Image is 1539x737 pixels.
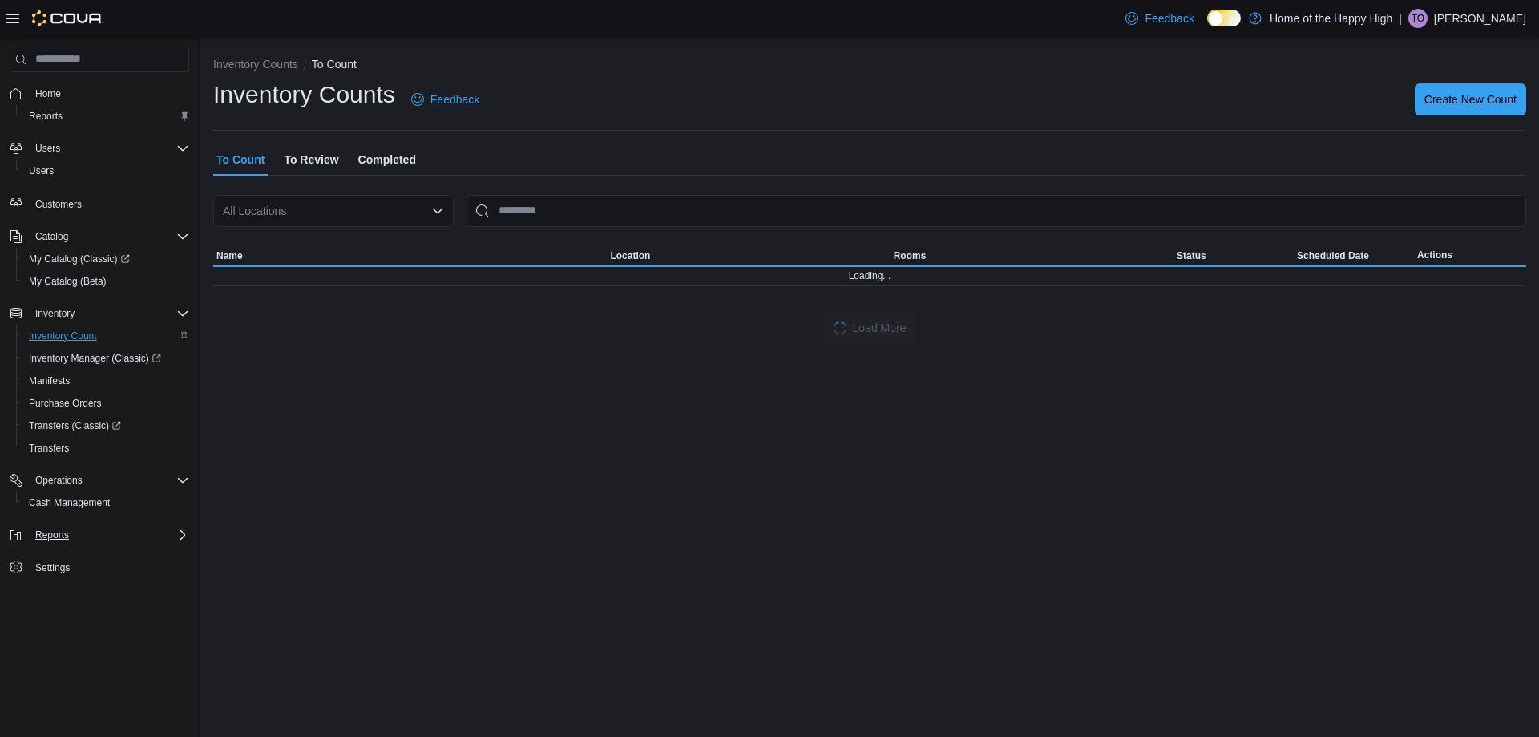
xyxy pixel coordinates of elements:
[29,397,102,410] span: Purchase Orders
[3,137,196,160] button: Users
[22,272,113,291] a: My Catalog (Beta)
[22,161,189,180] span: Users
[3,556,196,579] button: Settings
[22,349,189,368] span: Inventory Manager (Classic)
[213,246,607,265] button: Name
[29,195,88,214] a: Customers
[431,204,444,217] button: Open list of options
[29,352,161,365] span: Inventory Manager (Classic)
[32,10,103,26] img: Cova
[16,392,196,415] button: Purchase Orders
[22,371,189,391] span: Manifests
[1207,10,1241,26] input: Dark Mode
[22,416,189,435] span: Transfers (Classic)
[430,91,479,107] span: Feedback
[610,249,650,262] span: Location
[35,307,75,320] span: Inventory
[29,558,76,577] a: Settings
[3,524,196,546] button: Reports
[22,371,76,391] a: Manifests
[853,320,907,336] span: Load More
[1294,246,1414,265] button: Scheduled Date
[22,394,108,413] a: Purchase Orders
[16,325,196,347] button: Inventory Count
[1434,9,1526,28] p: [PERSON_NAME]
[22,493,189,512] span: Cash Management
[29,164,54,177] span: Users
[16,347,196,370] a: Inventory Manager (Classic)
[1417,249,1452,261] span: Actions
[10,75,189,621] nav: Complex example
[35,528,69,541] span: Reports
[1297,249,1369,262] span: Scheduled Date
[29,227,75,246] button: Catalog
[29,375,70,387] span: Manifests
[22,493,116,512] a: Cash Management
[467,195,1526,227] input: This is a search bar. After typing your query, hit enter to filter the results lower in the page.
[16,105,196,128] button: Reports
[29,471,189,490] span: Operations
[405,83,486,115] a: Feedback
[35,142,60,155] span: Users
[849,269,891,282] span: Loading...
[1408,9,1428,28] div: Talia Ottahal
[29,83,189,103] span: Home
[824,312,916,344] button: LoadingLoad More
[29,471,89,490] button: Operations
[29,84,67,103] a: Home
[1424,91,1517,107] span: Create New Count
[1177,249,1206,262] span: Status
[1412,9,1424,28] span: TO
[35,87,61,100] span: Home
[22,349,168,368] a: Inventory Manager (Classic)
[213,79,395,111] h1: Inventory Counts
[35,474,83,487] span: Operations
[891,246,1173,265] button: Rooms
[29,557,189,577] span: Settings
[1207,26,1208,27] span: Dark Mode
[22,107,69,126] a: Reports
[831,320,847,336] span: Loading
[213,58,298,71] button: Inventory Counts
[22,326,103,346] a: Inventory Count
[16,492,196,514] button: Cash Management
[1145,10,1194,26] span: Feedback
[29,139,189,158] span: Users
[29,227,189,246] span: Catalog
[3,225,196,248] button: Catalog
[213,56,1526,75] nav: An example of EuiBreadcrumbs
[29,525,75,545] button: Reports
[22,272,189,291] span: My Catalog (Beta)
[22,439,189,458] span: Transfers
[1415,83,1526,115] button: Create New Count
[22,107,189,126] span: Reports
[284,144,338,176] span: To Review
[1270,9,1392,28] p: Home of the Happy High
[22,249,189,269] span: My Catalog (Classic)
[16,415,196,437] a: Transfers (Classic)
[312,58,357,71] button: To Count
[29,253,130,265] span: My Catalog (Classic)
[29,110,63,123] span: Reports
[35,230,68,243] span: Catalog
[29,442,69,455] span: Transfers
[358,144,416,176] span: Completed
[22,161,60,180] a: Users
[29,525,189,545] span: Reports
[16,370,196,392] button: Manifests
[894,249,927,262] span: Rooms
[16,248,196,270] a: My Catalog (Classic)
[29,304,81,323] button: Inventory
[1173,246,1294,265] button: Status
[16,270,196,293] button: My Catalog (Beta)
[16,437,196,460] button: Transfers
[29,330,97,342] span: Inventory Count
[22,394,189,413] span: Purchase Orders
[16,160,196,182] button: Users
[216,249,243,262] span: Name
[29,193,189,213] span: Customers
[29,275,107,288] span: My Catalog (Beta)
[1399,9,1402,28] p: |
[22,326,189,346] span: Inventory Count
[3,302,196,325] button: Inventory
